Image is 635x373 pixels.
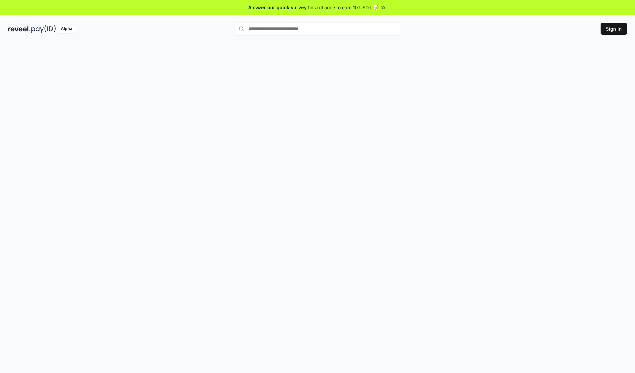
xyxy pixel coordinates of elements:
img: pay_id [31,25,56,33]
button: Sign In [601,23,627,35]
span: Answer our quick survey [248,4,307,11]
div: Alpha [57,25,76,33]
span: for a chance to earn 10 USDT 📝 [308,4,379,11]
img: reveel_dark [8,25,30,33]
